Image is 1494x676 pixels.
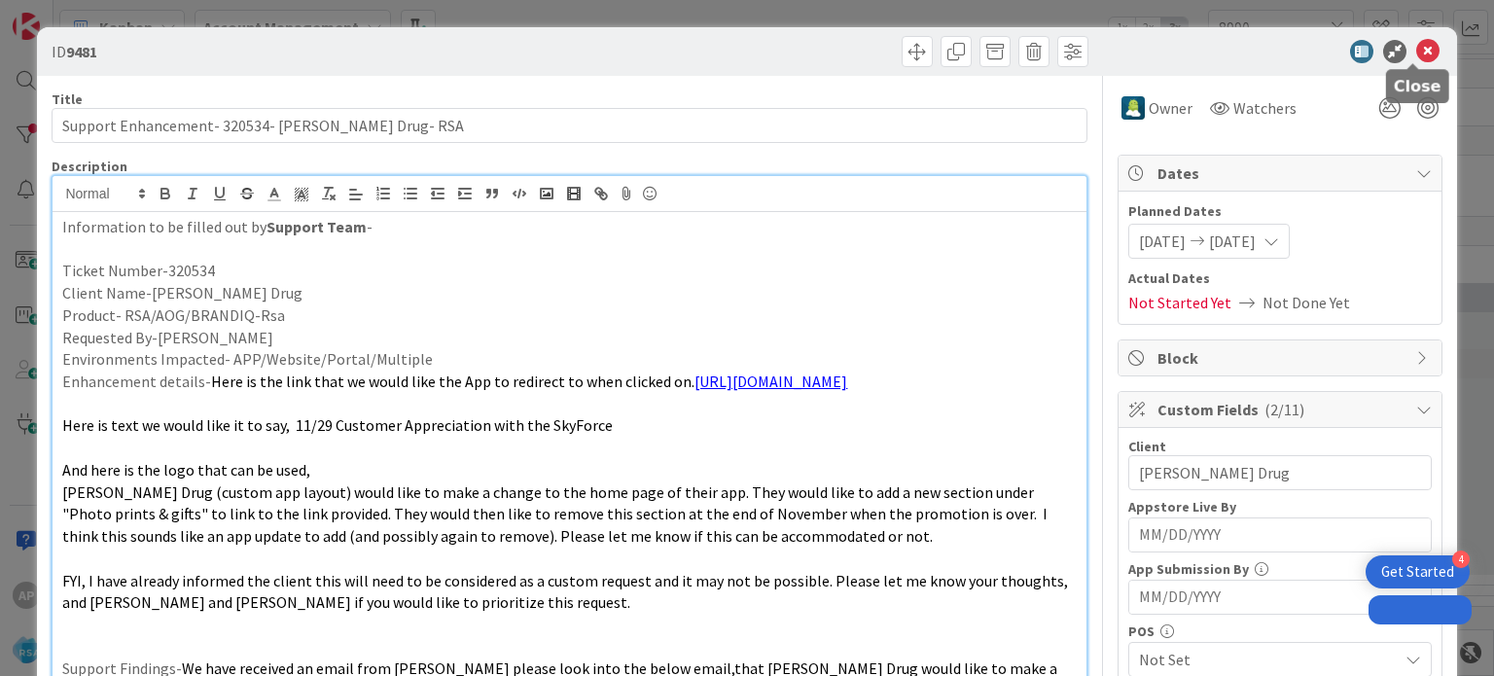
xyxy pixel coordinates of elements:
span: Custom Fields [1157,398,1406,421]
label: Client [1128,438,1166,455]
span: ID [52,40,97,63]
span: Owner [1149,96,1192,120]
div: App Submission By [1128,562,1432,576]
p: Enhancement details- [62,371,1076,393]
p: Environments Impacted- APP/Website/Portal/Multiple [62,348,1076,371]
label: Title [52,90,83,108]
span: Actual Dates [1128,268,1432,289]
h5: Close [1394,77,1441,95]
span: [DATE] [1209,230,1256,253]
img: RD [1121,96,1145,120]
p: Requested By-[PERSON_NAME] [62,327,1076,349]
p: Ticket Number-320534 [62,260,1076,282]
p: Product- RSA/AOG/BRANDIQ-Rsa [62,304,1076,327]
span: And here is the logo that can be used, [62,460,310,480]
p: Information to be filled out by - [62,216,1076,238]
span: Not Started Yet [1128,291,1231,314]
div: Appstore Live By [1128,500,1432,514]
span: ( 2/11 ) [1264,400,1304,419]
input: MM/DD/YYYY [1139,581,1421,614]
div: Open Get Started checklist, remaining modules: 4 [1366,555,1470,588]
strong: Support Team [267,217,367,236]
p: Client Name-[PERSON_NAME] Drug [62,282,1076,304]
input: MM/DD/YYYY [1139,518,1421,551]
a: [URL][DOMAIN_NAME] [694,372,847,391]
span: [DATE] [1139,230,1186,253]
span: Not Done Yet [1263,291,1350,314]
span: Description [52,158,127,175]
b: 9481 [66,42,97,61]
span: FYI, I have already informed the client this will need to be considered as a custom request and i... [62,571,1071,613]
span: Not Set [1139,648,1398,671]
input: type card name here... [52,108,1086,143]
span: Block [1157,346,1406,370]
span: Dates [1157,161,1406,185]
span: Planned Dates [1128,201,1432,222]
span: [PERSON_NAME] Drug (custom app layout) would like to make a change to the home page of their app.... [62,482,1050,546]
span: Here is the link that we would like the App to redirect to when clicked on. [211,372,694,391]
div: Get Started [1381,562,1454,582]
span: Here is text we would like it to say, 11/29 Customer Appreciation with the SkyForce [62,415,613,435]
div: POS [1128,624,1432,638]
span: Watchers [1233,96,1297,120]
div: 4 [1452,551,1470,568]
